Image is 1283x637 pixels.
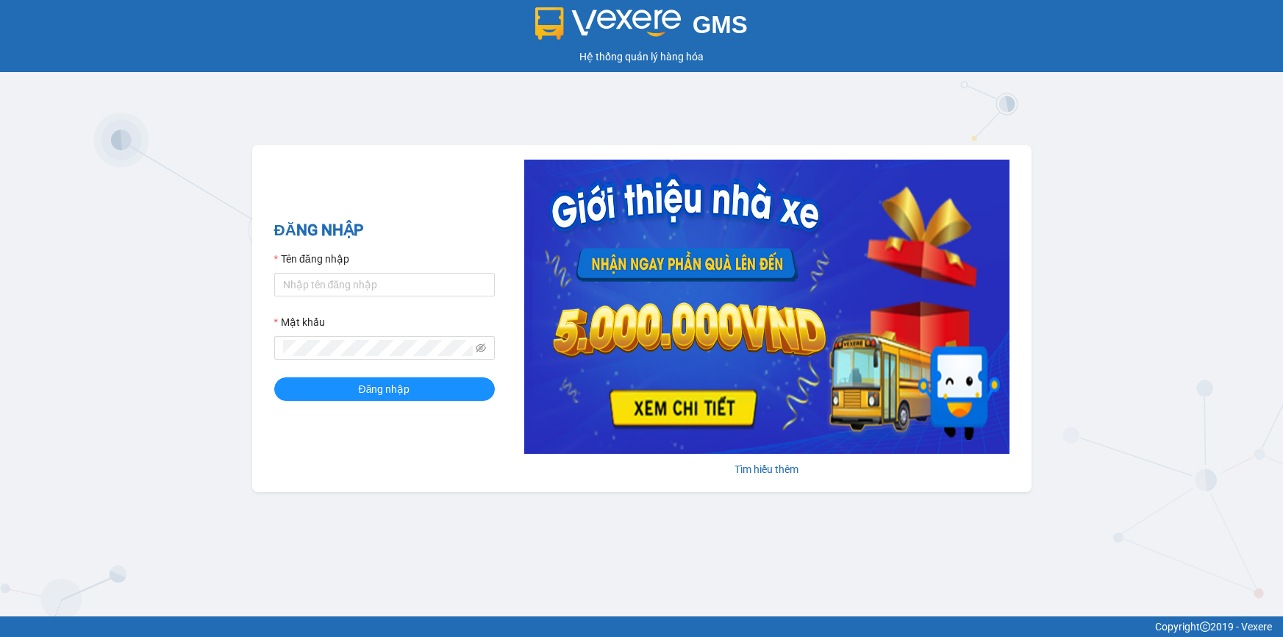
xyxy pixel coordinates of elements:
img: banner-0 [524,160,1009,454]
input: Tên đăng nhập [274,273,495,296]
div: Tìm hiểu thêm [524,461,1009,477]
div: Hệ thống quản lý hàng hóa [4,49,1279,65]
a: GMS [535,22,748,34]
button: Đăng nhập [274,377,495,401]
span: copyright [1200,622,1210,632]
input: Mật khẩu [283,340,473,356]
span: eye-invisible [476,343,486,353]
label: Mật khẩu [274,314,325,330]
span: GMS [693,11,748,38]
h2: ĐĂNG NHẬP [274,218,495,243]
span: Đăng nhập [359,381,410,397]
div: Copyright 2019 - Vexere [11,619,1272,635]
img: logo 2 [535,7,681,40]
label: Tên đăng nhập [274,251,349,267]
